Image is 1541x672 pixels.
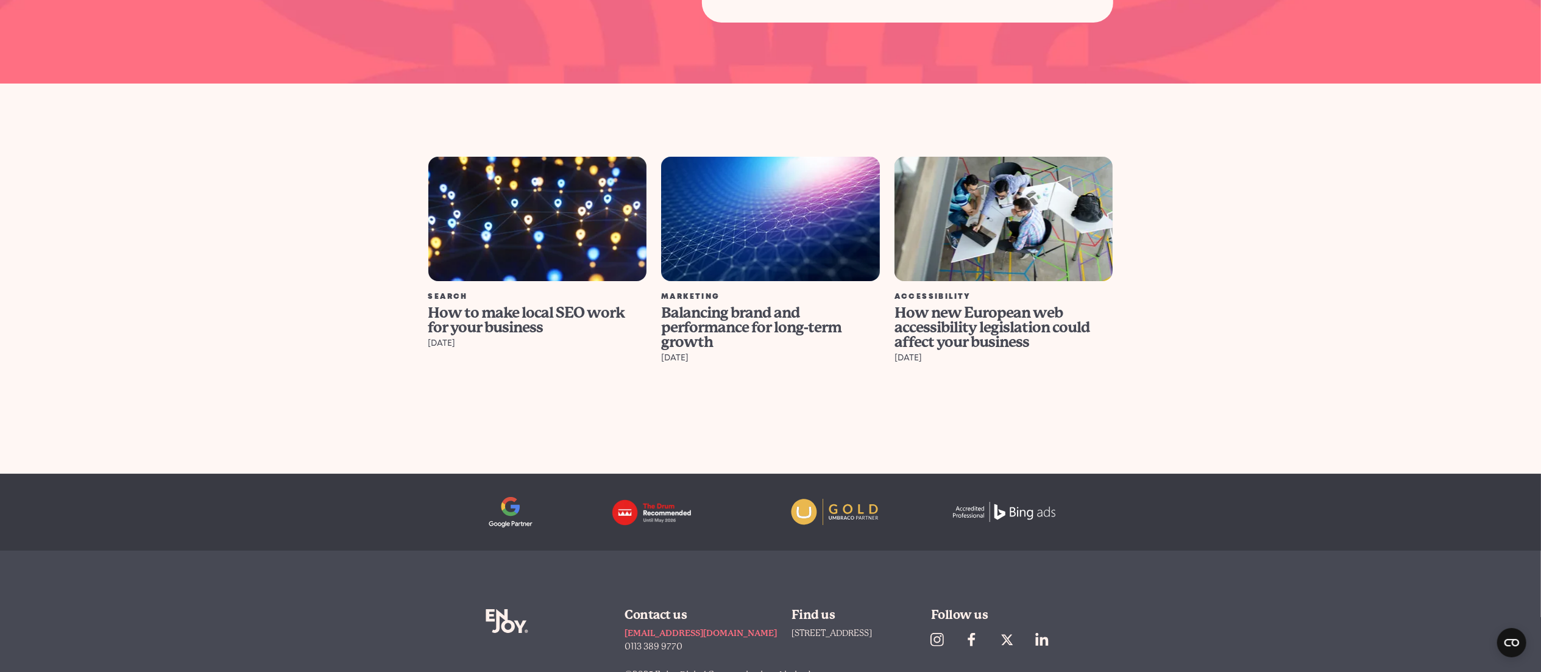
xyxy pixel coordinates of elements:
[661,293,880,301] div: Marketing
[887,157,1121,364] a: How new European web accessibility legislation could affect your business Accessibility How new E...
[923,626,958,653] a: Follow us on Instagram
[428,337,647,349] div: [DATE]
[428,304,625,336] span: How to make local SEO work for your business
[610,497,716,527] img: logo
[792,609,916,621] div: Find us
[654,157,887,364] a: Balancing brand and performance for long-term growth Marketing Balancing brand and performance fo...
[1029,626,1064,653] a: https://uk.linkedin.com/company/enjoy-digital
[417,150,657,287] img: How to make local SEO work for your business
[661,352,880,364] div: [DATE]
[894,352,1113,364] div: [DATE]
[625,628,777,638] span: [EMAIL_ADDRESS][DOMAIN_NAME]
[993,626,1029,653] a: Follow us on Twitter
[625,626,777,640] a: [EMAIL_ADDRESS][DOMAIN_NAME]
[625,642,682,651] span: 0113 389 9770
[625,640,777,653] a: 0113 389 9770
[661,157,880,281] img: Balancing brand and performance for long-term growth
[661,304,841,351] span: Balancing brand and performance for long-term growth
[421,157,654,364] a: How to make local SEO work for your business Search How to make local SEO work for your business ...
[894,293,1113,301] div: Accessibility
[931,609,1056,621] div: Follow us
[428,293,647,301] div: Search
[792,628,872,638] a: [STREET_ADDRESS]
[894,157,1113,281] img: How new European web accessibility legislation could affect your business
[625,609,777,621] div: Contact us
[958,626,993,653] a: Follow us on Facebook
[1497,628,1526,657] button: Open CMP widget
[894,304,1090,351] span: How new European web accessibility legislation could affect your business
